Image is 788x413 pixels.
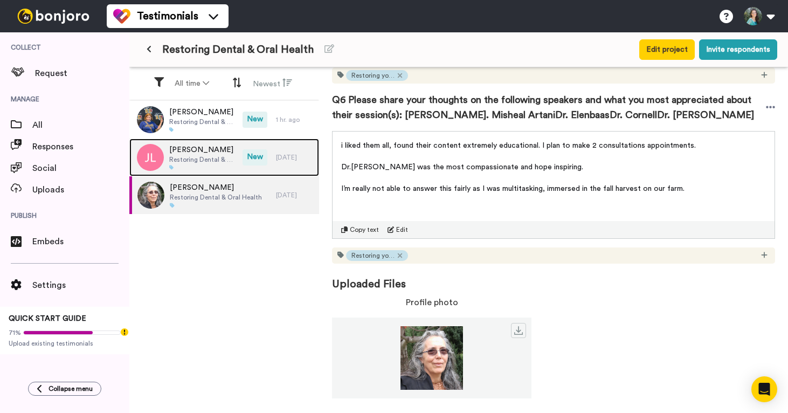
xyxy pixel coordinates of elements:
button: Edit project [639,39,695,60]
span: Restoring Dental & Oral Health [169,155,237,164]
img: cc151b44-c01e-4151-a5f8-190da94ab819.jpeg [332,326,531,390]
button: All time [168,74,216,93]
a: [PERSON_NAME]Restoring Dental & Oral Health[DATE] [129,176,319,214]
img: jl.png [137,144,164,171]
div: 1 hr. ago [276,115,314,124]
span: [PERSON_NAME] [169,144,237,155]
span: [PERSON_NAME] [169,107,237,118]
span: Request [35,67,129,80]
span: [PERSON_NAME] [170,182,262,193]
span: Uploads [32,183,129,196]
span: Restoring your Oral Health Workshop [351,71,395,80]
button: Collapse menu [28,382,101,396]
div: [DATE] [276,153,314,162]
span: Testimonials [137,9,198,24]
img: bj-logo-header-white.svg [13,9,94,24]
span: All [32,119,129,132]
span: New [243,112,267,128]
div: Tooltip anchor [120,327,129,337]
span: Copy text [350,225,379,234]
span: Responses [32,140,129,153]
a: [PERSON_NAME]Restoring Dental & Oral HealthNew1 hr. ago [129,101,319,139]
span: Uploaded Files [332,264,775,292]
span: QUICK START GUIDE [9,315,86,322]
span: Dr.[PERSON_NAME] was the most compassionate and hope inspiring. [341,163,583,171]
a: [PERSON_NAME]Restoring Dental & Oral HealthNew[DATE] [129,139,319,176]
span: Settings [32,279,129,292]
img: tm-color.svg [113,8,130,25]
button: Invite respondents [699,39,777,60]
img: cc151b44-c01e-4151-a5f8-190da94ab819.jpeg [137,182,164,209]
span: 71% [9,328,21,337]
span: I’m really not able to answer this fairly as I was multitasking, immersed in the fall harvest on ... [341,185,685,192]
span: New [243,149,267,166]
span: Upload existing testimonials [9,339,121,348]
div: [DATE] [276,191,314,199]
img: c136828b-0308-4010-94b5-54f3ff2f61e6.jpeg [137,106,164,133]
span: Social [32,162,129,175]
span: Profile photo [406,296,458,309]
span: Edit [396,225,408,234]
span: i liked them all, found their content extremely educational. I plan to make 2 consultations appoi... [341,142,696,149]
div: Open Intercom Messenger [751,376,777,402]
span: Q6 Please share your thoughts on the following speakers and what you most appreciated about their... [332,92,766,122]
button: Newest [246,73,299,94]
span: Collapse menu [49,384,93,393]
span: Restoring Dental & Oral Health [170,193,262,202]
span: Restoring Dental & Oral Health [162,42,314,57]
span: Restoring your Oral Health Workshop [351,251,395,260]
span: Embeds [32,235,129,248]
span: Restoring Dental & Oral Health [169,118,237,126]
